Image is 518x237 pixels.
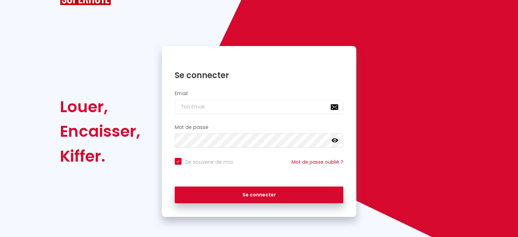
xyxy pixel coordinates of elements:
[175,124,344,130] h2: Mot de passe
[175,187,344,204] button: Se connecter
[60,119,140,144] div: Encaisser,
[60,94,140,119] div: Louer,
[175,100,344,114] input: Ton Email
[292,159,343,165] a: Mot de passe oublié ?
[5,3,26,23] button: Ouvrir le widget de chat LiveChat
[60,144,140,168] div: Kiffer.
[175,70,344,80] h1: Se connecter
[175,91,344,97] h2: Email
